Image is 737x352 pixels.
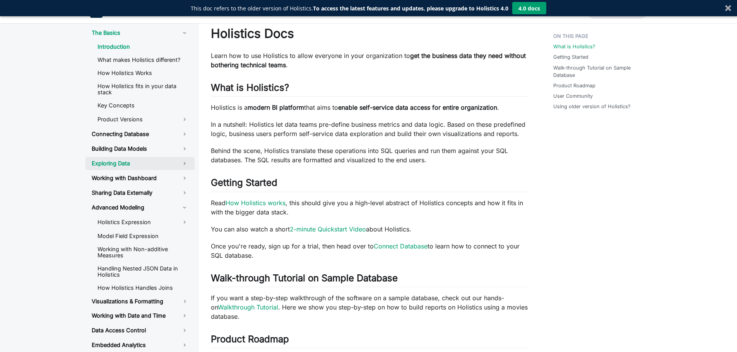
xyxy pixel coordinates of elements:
h2: Product Roadmap [211,333,528,348]
a: Holistics Expression [91,216,195,229]
a: How Holistics fits in your data stack [91,80,195,98]
a: Data Access Control [85,324,195,337]
a: 2-minute Quickstart Video [290,225,366,233]
a: How Holistics Works [91,67,195,79]
a: Walk-through Tutorial on Sample Database [553,64,646,79]
a: What makes Holistics different? [91,54,195,66]
strong: get the business data they need without bothering technical teams [211,52,526,69]
p: Once you're ready, sign up for a trial, then head over to to learn how to connect to your SQL dat... [211,241,528,260]
a: The Basics [85,26,195,39]
h2: What is Holistics? [211,82,528,97]
p: In a nutshell: Holistics let data teams pre-define business metrics and data logic. Based on thes... [211,120,528,138]
a: Embedded Analytics [85,338,195,352]
a: HolisticsHolistics Docs (3.0) [90,5,164,18]
a: User Community [553,92,593,100]
p: This doc refers to the older version of Holistics. [191,4,508,12]
a: Connect Database [374,242,427,250]
a: Visualizations & Formatting [85,295,175,308]
a: Handling Nested JSON Data in Holistics [91,263,195,281]
a: Sharing Data Externally [85,186,195,199]
a: Using older version of Holistics? [553,103,631,110]
h2: Getting Started [211,177,528,192]
a: Introduction [91,41,195,53]
button: Toggle the collapsible sidebar category 'Visualizations & Formatting' [175,295,195,308]
a: Building Data Models [85,142,195,155]
a: What is Holistics? [553,43,595,50]
a: Exploring Data [85,157,195,170]
strong: enable self-service data access for entire organization [338,104,497,111]
h2: Walk-through Tutorial on Sample Database [211,272,528,287]
strong: modern BI platform [248,104,304,111]
a: Product Roadmap [553,82,595,89]
a: Working with Date and Time [85,309,195,322]
a: Connecting Database [85,128,195,141]
p: You can also watch a short about Holistics. [211,224,528,234]
a: Getting Started [553,53,588,61]
div: This doc refers to the older version of Holistics.To access the latest features and updates, plea... [191,4,508,12]
a: Working with Non-additive Measures [91,243,195,261]
nav: Docs sidebar [82,23,198,352]
p: If you want a step-by-step walkthrough of the software on a sample database, check out our hands-... [211,293,528,321]
a: Working with Dashboard [85,172,195,185]
a: How Holistics Handles Joins [91,282,195,294]
p: Learn how to use Holistics to allow everyone in your organization to . [211,51,528,70]
strong: To access the latest features and updates, please upgrade to Holistics 4.0 [313,5,508,12]
a: Key Concepts [91,100,195,111]
button: 4.0 docs [512,2,546,14]
a: Walkthrough Tutorial [218,303,278,311]
a: Product Versions [91,113,195,126]
a: How Holistics works [226,199,286,207]
p: Read , this should give you a high-level abstract of Holistics concepts and how it fits in with t... [211,198,528,217]
p: Holistics is a that aims to . [211,103,528,112]
a: Advanced Modeling [85,201,195,214]
a: Model Field Expression [91,230,195,242]
h1: Holistics Docs [211,26,528,41]
p: Behind the scene, Holistics translate these operations into SQL queries and run them against your... [211,146,528,165]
